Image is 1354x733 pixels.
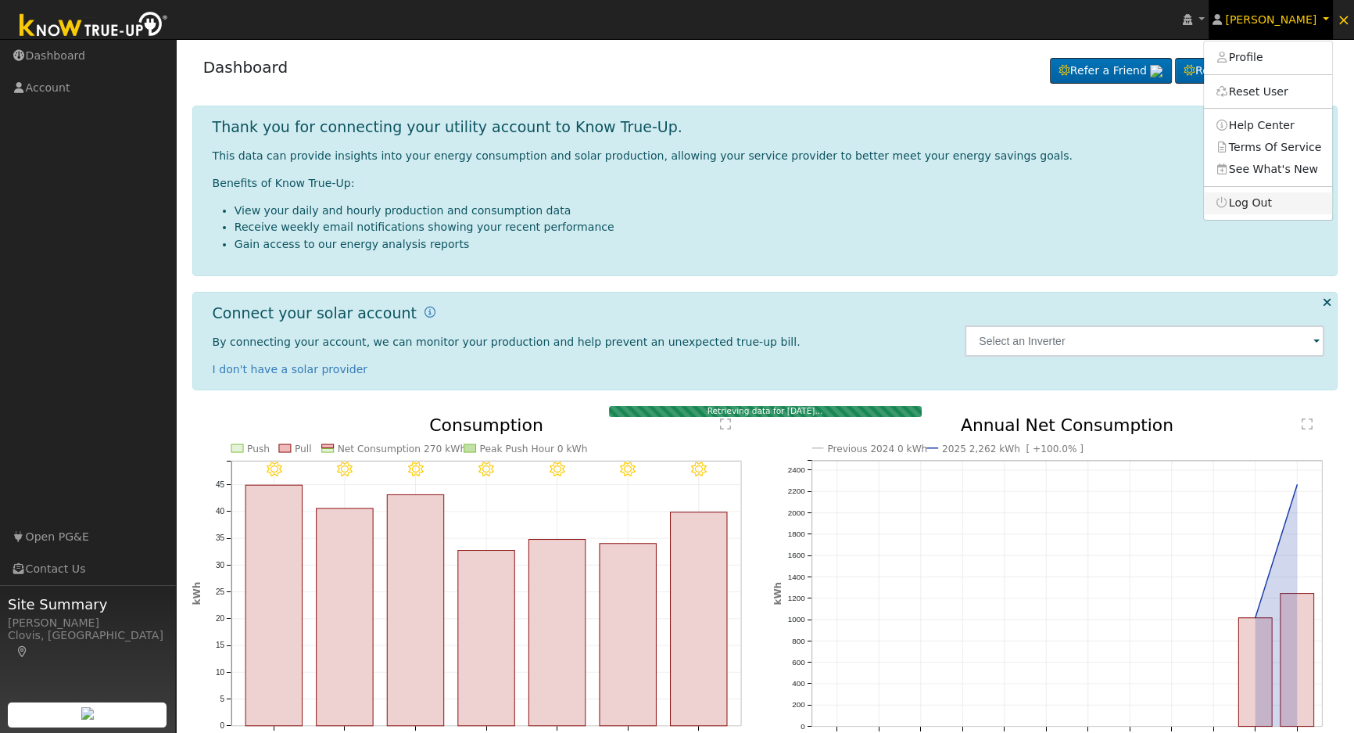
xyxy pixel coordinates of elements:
text: kWh [772,582,783,605]
a: Request a Cleaning [1175,58,1327,84]
rect: onclick="" [245,485,302,726]
text: 200 [792,701,805,710]
text: 400 [792,679,805,688]
circle: onclick="" [1252,615,1259,621]
text:  [1302,418,1313,430]
circle: onclick="" [1295,482,1301,488]
text: 1600 [788,551,806,559]
text: 15 [215,641,224,649]
text: 0 [220,721,224,730]
text: Pull [295,444,312,455]
span: By connecting your account, we can monitor your production and help prevent an unexpected true-up... [213,336,801,348]
img: retrieve [81,707,94,720]
i: 8/27 - Clear [407,462,423,477]
rect: onclick="" [670,512,726,726]
a: Profile [1204,47,1332,69]
p: Benefits of Know True-Up: [213,175,1325,192]
text: Peak Push Hour 0 kWh [479,444,587,455]
i: 8/29 - Clear [550,462,565,477]
text: 0 [801,722,805,731]
i: 8/31 - Clear [691,462,707,477]
h1: Connect your solar account [213,304,417,322]
text: Previous 2024 0 kWh [827,444,927,455]
text: 2400 [788,465,806,474]
text: Push [247,444,270,455]
li: Gain access to our energy analysis reports [235,236,1325,253]
text: 600 [792,658,805,667]
span: This data can provide insights into your energy consumption and solar production, allowing your s... [213,149,1073,162]
text: 2025 2,262 kWh [ +100.0% ] [942,444,1084,455]
img: Know True-Up [12,9,176,44]
text: 40 [215,507,224,516]
rect: onclick="" [387,494,443,726]
text: 25 [215,587,224,596]
text: 1000 [788,615,806,623]
h1: Thank you for connecting your utility account to Know True-Up. [213,118,682,136]
text: Annual Net Consumption [961,415,1173,435]
a: Help Center [1204,114,1332,136]
li: View your daily and hourly production and consumption data [235,203,1325,219]
text: 30 [215,560,224,569]
text: kWh [192,582,202,605]
rect: onclick="" [528,539,585,725]
text: 5 [220,695,224,703]
span: Site Summary [8,594,167,615]
div: [PERSON_NAME] [8,615,167,631]
text: 1200 [788,594,806,602]
div: Retrieving data for [DATE]... [609,406,922,417]
text: 800 [792,637,805,645]
span: × [1337,10,1350,29]
text: 1400 [788,573,806,581]
text:  [720,418,731,430]
span: [PERSON_NAME] [1225,13,1316,26]
rect: onclick="" [458,550,514,725]
img: retrieve [1150,65,1162,77]
i: 8/28 - Clear [478,462,494,477]
text: Consumption [429,415,543,435]
input: Select an Inverter [965,325,1324,357]
text: 2200 [788,487,806,495]
i: 8/26 - Clear [337,462,353,477]
i: 8/30 - Clear [620,462,636,477]
a: Dashboard [203,58,288,77]
rect: onclick="" [600,544,656,726]
text: Net Consumption 270 kWh [337,444,466,455]
a: Reset User [1204,81,1332,102]
li: Receive weekly email notifications showing your recent performance [235,219,1325,235]
div: Clovis, [GEOGRAPHIC_DATA] [8,627,167,660]
text: 10 [215,668,224,677]
rect: onclick="" [316,508,372,726]
text: 20 [215,614,224,623]
a: Map [16,645,30,658]
rect: onclick="" [1239,618,1273,727]
text: 1800 [788,530,806,538]
text: 35 [215,534,224,542]
a: Refer a Friend [1050,58,1172,84]
text: 2000 [788,508,806,517]
a: Log Out [1204,192,1332,214]
a: See What's New [1204,158,1332,180]
text: 45 [215,480,224,489]
a: Terms Of Service [1204,136,1332,158]
i: 8/25 - Clear [266,462,281,477]
rect: onclick="" [1281,594,1314,727]
a: I don't have a solar provider [213,363,368,375]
